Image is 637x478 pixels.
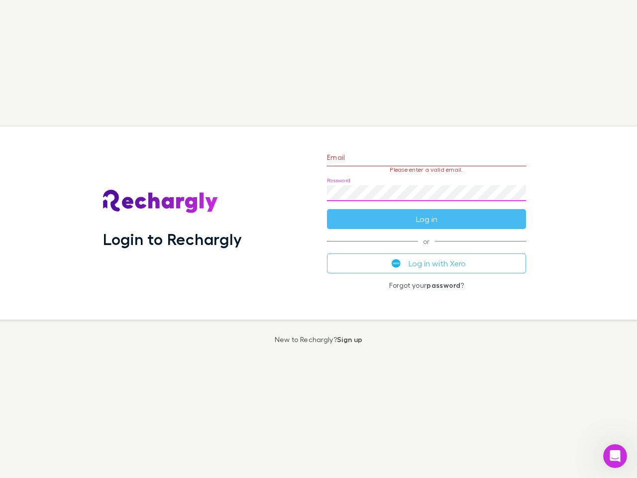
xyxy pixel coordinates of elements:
[426,281,460,289] a: password
[327,253,526,273] button: Log in with Xero
[327,177,350,184] label: Password
[327,281,526,289] p: Forgot your ?
[392,259,401,268] img: Xero's logo
[327,166,526,173] p: Please enter a valid email.
[103,190,218,214] img: Rechargly's Logo
[327,209,526,229] button: Log in
[275,336,363,344] p: New to Rechargly?
[103,230,242,248] h1: Login to Rechargly
[603,444,627,468] iframe: Intercom live chat
[337,335,362,344] a: Sign up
